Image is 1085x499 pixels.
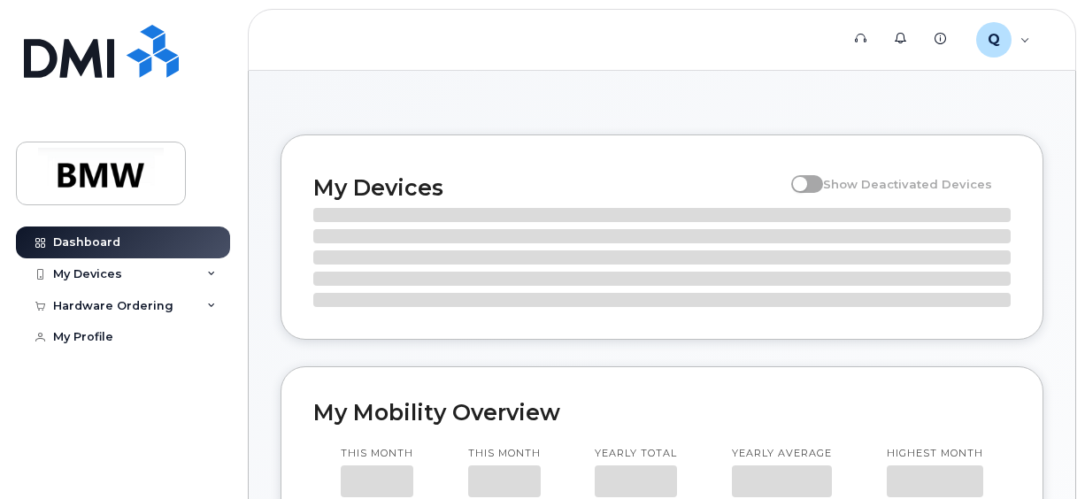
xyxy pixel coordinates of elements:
[887,447,983,461] p: Highest month
[341,447,413,461] p: This month
[823,177,992,191] span: Show Deactivated Devices
[732,447,832,461] p: Yearly average
[468,447,541,461] p: This month
[313,399,1011,426] h2: My Mobility Overview
[313,174,782,201] h2: My Devices
[595,447,677,461] p: Yearly total
[791,167,805,181] input: Show Deactivated Devices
